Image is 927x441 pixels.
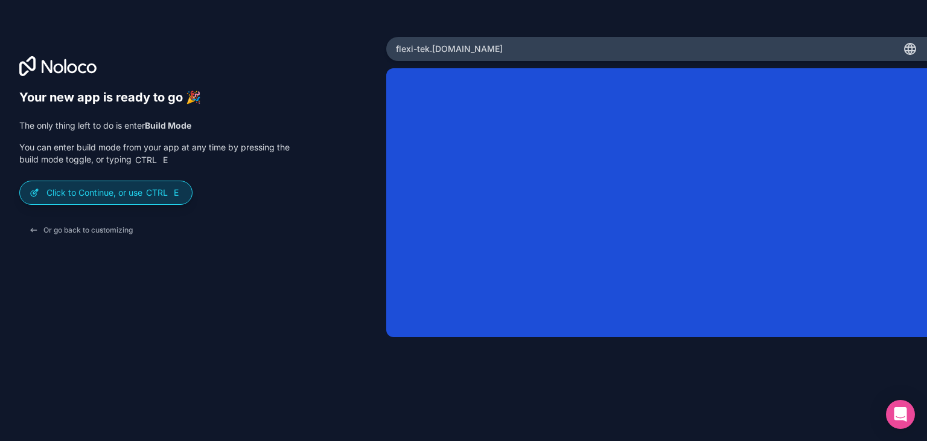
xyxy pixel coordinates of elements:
[19,219,142,241] button: Or go back to customizing
[46,187,182,199] p: Click to Continue, or use
[19,120,290,132] p: The only thing left to do is enter
[886,400,915,429] div: Open Intercom Messenger
[145,120,191,130] strong: Build Mode
[396,43,503,55] span: flexi-tek .[DOMAIN_NAME]
[386,68,927,337] iframe: App Preview
[145,187,169,198] span: Ctrl
[19,90,290,105] h6: Your new app is ready to go 🎉
[171,188,181,198] span: E
[19,141,290,166] p: You can enter build mode from your app at any time by pressing the build mode toggle, or typing
[134,155,158,166] span: Ctrl
[161,155,170,165] span: E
